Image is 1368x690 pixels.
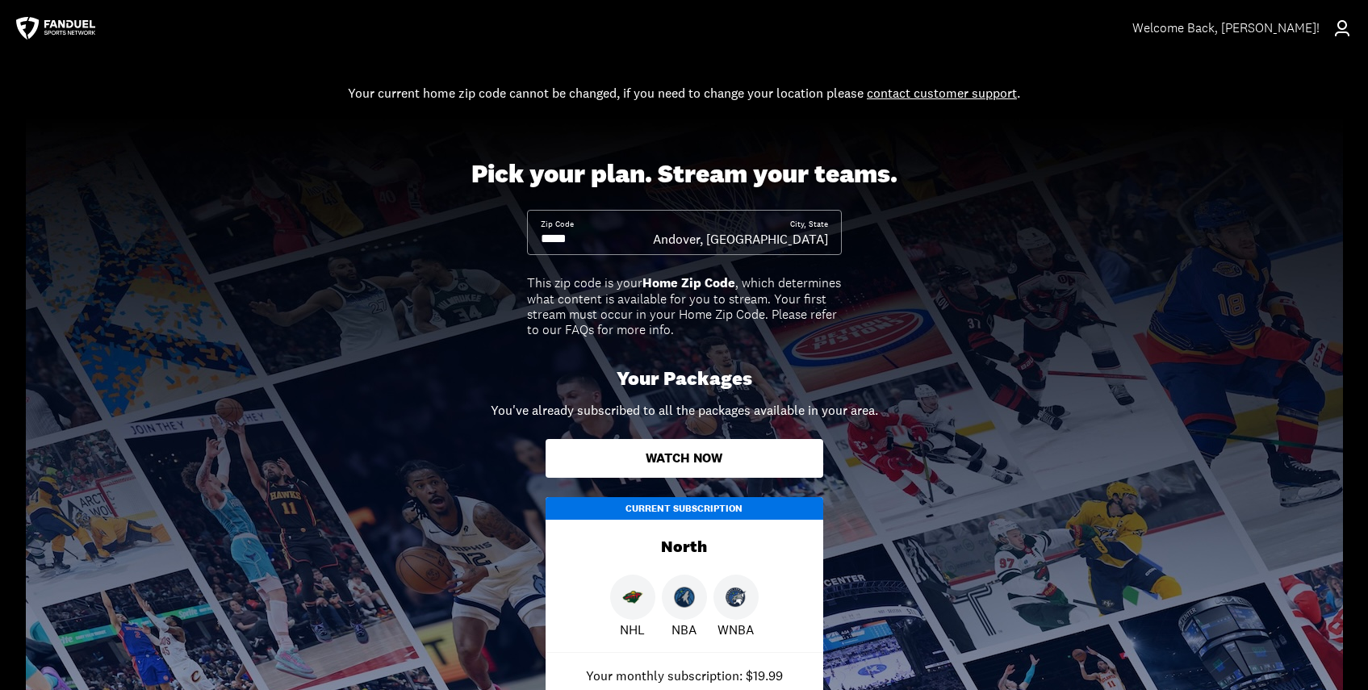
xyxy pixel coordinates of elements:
[622,587,643,608] img: Wild
[620,620,645,639] p: NHL
[642,274,735,291] b: Home Zip Code
[867,85,1017,101] a: contact customer support
[546,497,823,520] div: Current Subscription
[586,666,783,685] p: Your monthly subscription: $19.99
[1132,20,1320,36] div: Welcome Back , [PERSON_NAME]!
[491,400,878,420] p: You've already subscribed to all the packages available in your area.
[617,367,752,391] p: Your Packages
[541,219,574,230] div: Zip Code
[471,159,897,190] div: Pick your plan. Stream your teams.
[726,587,747,608] img: Lynx
[1132,6,1352,51] a: Welcome Back, [PERSON_NAME]!
[674,587,695,608] img: Timberwolves
[546,439,823,478] button: Watch Now
[790,219,828,230] div: City, State
[348,83,1020,102] div: Your current home zip code cannot be changed, if you need to change your location please .
[717,620,754,639] p: WNBA
[527,275,842,337] div: This zip code is your , which determines what content is available for you to stream. Your first ...
[546,520,823,575] div: North
[653,230,828,248] div: Andover, [GEOGRAPHIC_DATA]
[671,620,697,639] p: NBA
